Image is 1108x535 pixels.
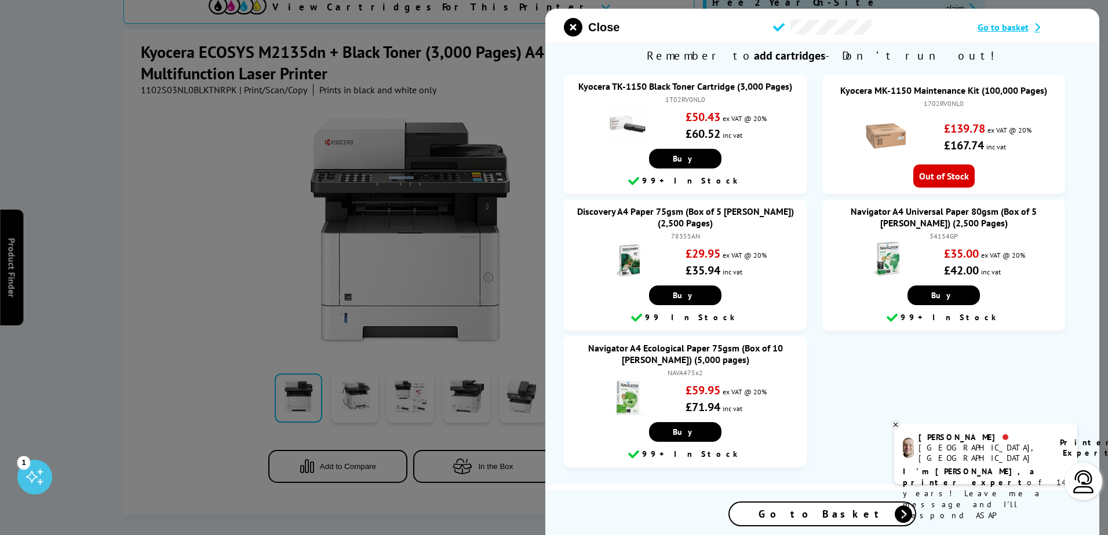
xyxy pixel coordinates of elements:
div: 34154GP [834,232,1054,240]
div: 99 In Stock [570,311,801,325]
img: Discovery A4 Paper 75gsm (Box of 5 Reams) (2,500 Pages) [607,240,648,281]
strong: £167.74 [944,138,984,153]
a: Navigator A4 Ecological Paper 75gsm (Box of 10 [PERSON_NAME]) (5,000 pages) [588,342,783,365]
strong: £139.78 [944,121,985,136]
a: Discovery A4 Paper 75gsm (Box of 5 [PERSON_NAME]) (2,500 Pages) [577,206,794,229]
div: 99+ In Stock [570,448,801,461]
div: 99+ In Stock [570,174,801,188]
span: ex VAT @ 20% [723,251,767,259]
span: Buy [673,427,698,437]
img: ashley-livechat.png [903,438,914,458]
a: Go to Basket [728,501,916,526]
img: Navigator A4 Ecological Paper 75gsm (Box of 10 Reams) (5,000 pages) [607,377,648,417]
span: Buy [673,153,698,164]
strong: £29.95 [686,246,720,261]
span: Buy [931,290,956,301]
p: of 14 years! Leave me a message and I'll respond ASAP [903,466,1069,521]
span: Remember to - Don’t run out! [545,42,1099,69]
img: Kyocera MK-1150 Maintenance Kit (100,000 Pages) [866,115,906,156]
a: Go to basket [978,21,1081,33]
div: 1702RV0NL0 [834,99,1054,108]
span: ex VAT @ 20% [723,114,767,123]
strong: £59.95 [686,383,720,398]
div: [PERSON_NAME] [919,432,1045,442]
img: Navigator A4 Universal Paper 80gsm (Box of 5 Reams) (2,500 Pages) [866,240,906,281]
button: close modal [564,18,619,36]
div: 1 [17,456,30,468]
span: inc vat [981,267,1001,276]
span: Buy [673,290,698,301]
strong: £35.00 [944,246,979,261]
span: inc vat [723,404,742,413]
span: inc vat [723,131,742,140]
span: ex VAT @ 20% [723,387,767,396]
img: user-headset-light.svg [1072,470,1095,493]
div: 78355AN [575,232,795,240]
div: 1T02RV0NL0 [575,95,795,104]
span: inc vat [986,142,1006,151]
a: Kyocera MK-1150 Maintenance Kit (100,000 Pages) [840,85,1047,96]
b: add cartridges [754,48,825,63]
span: Close [588,21,619,34]
span: Go to Basket [759,507,886,521]
span: Out of Stock [913,164,975,188]
div: [GEOGRAPHIC_DATA], [GEOGRAPHIC_DATA] [919,442,1045,463]
strong: £60.52 [686,126,720,141]
span: inc vat [723,267,742,276]
strong: £50.43 [686,109,720,124]
a: Navigator A4 Universal Paper 80gsm (Box of 5 [PERSON_NAME]) (2,500 Pages) [851,206,1037,229]
strong: £71.94 [686,400,720,415]
span: ex VAT @ 20% [987,126,1032,134]
a: Kyocera TK-1150 Black Toner Cartridge (3,000 Pages) [578,80,792,92]
img: Kyocera TK-1150 Black Toner Cartridge (3,000 Pages) [607,104,648,144]
span: Go to basket [978,21,1029,33]
strong: £35.94 [686,263,720,278]
b: I'm [PERSON_NAME], a printer expert [903,466,1038,488]
div: NAVA475x2 [575,368,795,377]
strong: £42.00 [944,263,979,278]
span: ex VAT @ 20% [981,251,1025,259]
div: 99+ In Stock [828,311,1059,325]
